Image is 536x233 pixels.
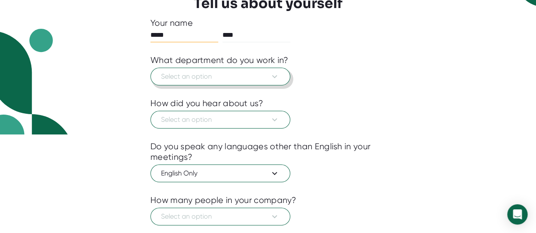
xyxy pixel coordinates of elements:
div: Do you speak any languages other than English in your meetings? [150,141,386,162]
button: Select an option [150,68,290,85]
span: Select an option [161,71,280,82]
div: Your name [150,18,386,28]
div: What department do you work in? [150,55,288,66]
span: Select an option [161,211,280,222]
button: Select an option [150,111,290,129]
span: English Only [161,168,280,178]
div: How many people in your company? [150,195,297,206]
button: Select an option [150,208,290,225]
span: Select an option [161,115,280,125]
button: English Only [150,164,290,182]
div: How did you hear about us? [150,98,263,109]
div: Open Intercom Messenger [507,204,528,225]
